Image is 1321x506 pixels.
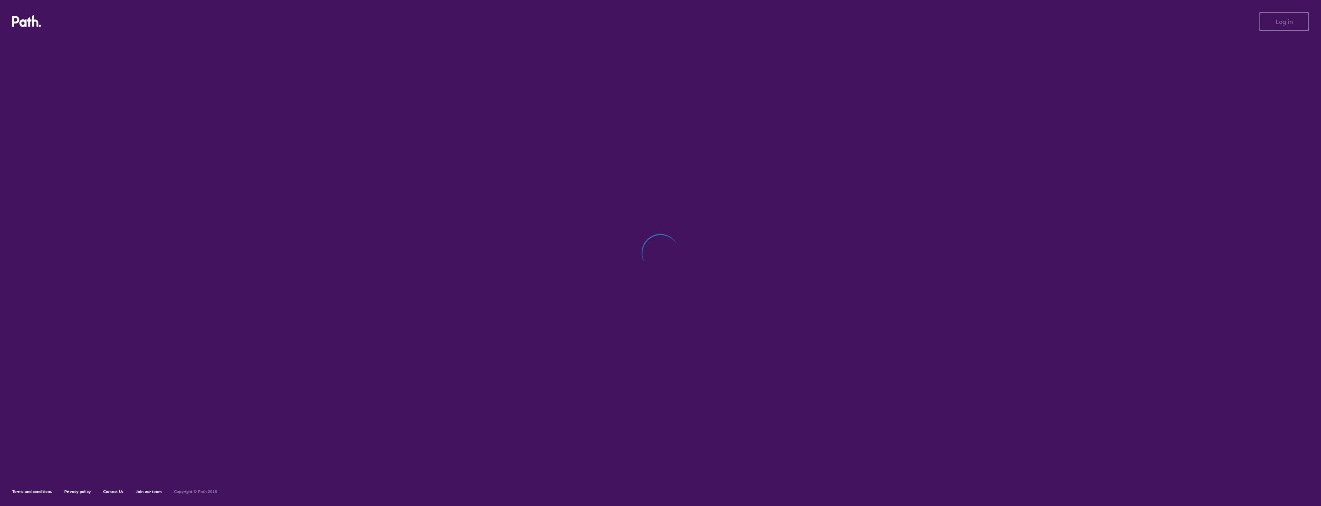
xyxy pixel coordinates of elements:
[103,489,124,494] a: Contact Us
[64,489,91,494] a: Privacy policy
[136,489,162,494] a: Join our team
[1276,18,1293,25] span: Log in
[12,489,52,494] a: Terms and conditions
[174,489,217,494] h6: Copyright © Path 2018
[1259,12,1309,31] button: Log in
